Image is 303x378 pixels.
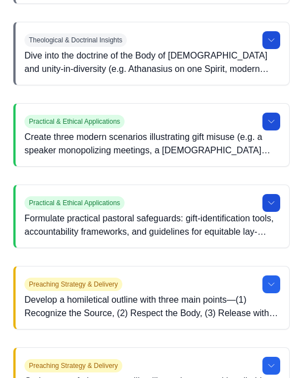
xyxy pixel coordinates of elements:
[247,322,290,365] iframe: Drift Widget Chat Controller
[24,49,280,76] p: Dive into the doctrine of the Body of [DEMOGRAPHIC_DATA] and unity-in-diversity (e.g. Athanasius ...
[24,130,280,157] p: Create three modern scenarios illustrating gift misuse (e.g. a speaker monopolizing meetings, a [...
[24,293,280,320] p: Develop a homiletical outline with three main points—(1) Recognize the Source, (2) Respect the Bo...
[24,196,125,210] span: Practical & Ethical Applications
[24,359,122,372] span: Preaching Strategy & Delivery
[24,33,127,47] span: Theological & Doctrinal Insights
[24,212,280,239] p: Formulate practical pastoral safeguards: gift‐identification tools, accountability frameworks, an...
[24,115,125,128] span: Practical & Ethical Applications
[24,278,122,291] span: Preaching Strategy & Delivery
